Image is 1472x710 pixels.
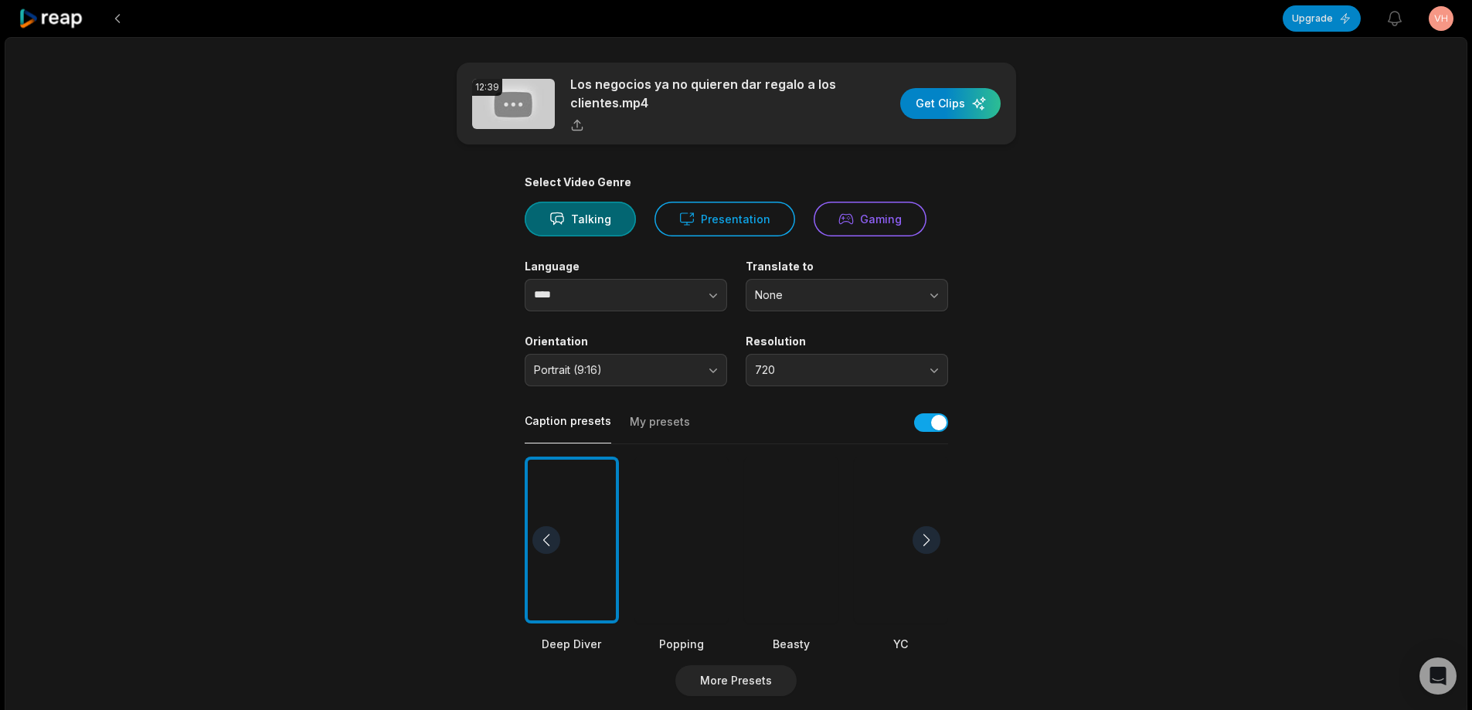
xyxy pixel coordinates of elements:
span: Portrait (9:16) [534,363,696,377]
button: Portrait (9:16) [525,354,727,386]
div: Select Video Genre [525,175,948,189]
label: Language [525,260,727,273]
label: Orientation [525,335,727,348]
button: My presets [630,414,690,443]
button: Upgrade [1283,5,1361,32]
div: Popping [634,636,729,652]
div: YC [854,636,948,652]
button: Talking [525,202,636,236]
label: Resolution [746,335,948,348]
button: More Presets [675,665,797,696]
label: Translate to [746,260,948,273]
button: 720 [746,354,948,386]
div: 12:39 [472,79,502,96]
button: Presentation [654,202,795,236]
span: 720 [755,363,917,377]
button: Gaming [814,202,926,236]
div: Open Intercom Messenger [1419,657,1457,695]
span: None [755,288,917,302]
div: Beasty [744,636,838,652]
div: Deep Diver [525,636,619,652]
button: Get Clips [900,88,1001,119]
button: Caption presets [525,413,611,443]
p: Los negocios ya no quieren dar regalo a los clientes.mp4 [570,75,837,112]
button: None [746,279,948,311]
